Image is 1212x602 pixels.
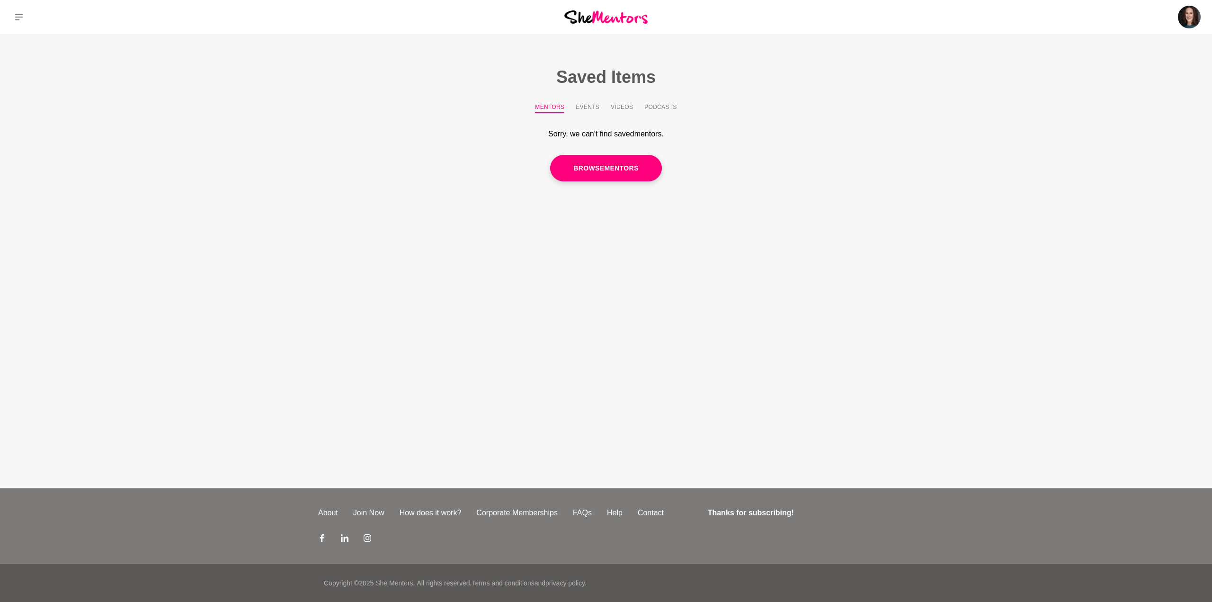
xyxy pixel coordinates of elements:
p: Copyright © 2025 She Mentors . [324,578,415,588]
h4: Thanks for subscribing! [708,507,888,519]
a: privacy policy [545,579,585,587]
a: How does it work? [392,507,469,519]
section: Sorry, we can't find saved mentors . [424,128,788,197]
a: LinkedIn [341,534,348,545]
a: Contact [630,507,671,519]
img: Julia Ridout [1178,6,1201,28]
a: Help [599,507,630,519]
a: Browsementors [550,155,661,182]
img: She Mentors Logo [564,10,648,23]
button: Videos [611,103,633,113]
a: FAQs [565,507,599,519]
a: Corporate Memberships [469,507,565,519]
button: Events [576,103,599,113]
button: Mentors [535,103,564,113]
a: About [311,507,346,519]
a: Terms and conditions [472,579,534,587]
p: All rights reserved. and . [417,578,586,588]
a: Join Now [346,507,392,519]
a: Facebook [318,534,326,545]
a: Instagram [364,534,371,545]
h1: Saved Items [318,66,894,88]
button: Podcasts [644,103,677,113]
